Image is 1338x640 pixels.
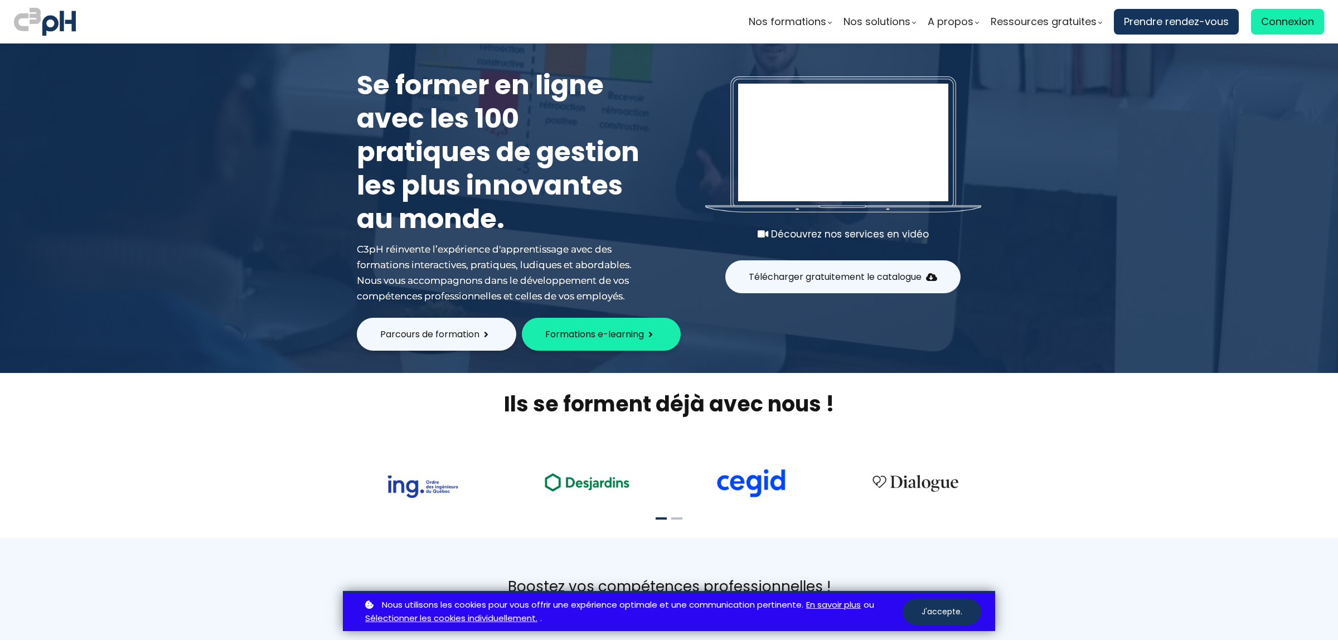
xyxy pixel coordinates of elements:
span: Nous utilisons les cookies pour vous offrir une expérience optimale et une communication pertinente. [382,598,803,612]
button: Parcours de formation [357,318,516,351]
h2: Ils se forment déjà avec nous ! [343,390,995,418]
div: C3pH réinvente l’expérience d'apprentissage avec des formations interactives, pratiques, ludiques... [357,241,647,304]
div: Boostez vos compétences professionnelles ! [357,577,981,597]
img: 73f878ca33ad2a469052bbe3fa4fd140.png [387,476,458,498]
img: cdf238afa6e766054af0b3fe9d0794df.png [715,469,787,498]
p: ou . [362,598,903,626]
span: Parcours de formation [380,327,479,341]
span: A propos [928,13,973,30]
span: Prendre rendez-vous [1124,13,1229,30]
button: Télécharger gratuitement le catalogue [725,260,961,293]
span: Nos solutions [843,13,910,30]
span: Connexion [1261,13,1314,30]
a: En savoir plus [806,598,861,612]
div: Découvrez nos services en vidéo [705,226,981,242]
img: logo C3PH [14,6,76,38]
button: Formations e-learning [522,318,681,351]
img: ea49a208ccc4d6e7deb170dc1c457f3b.png [537,467,637,497]
span: Formations e-learning [545,327,644,341]
span: Ressources gratuites [991,13,1097,30]
img: 4cbfeea6ce3138713587aabb8dcf64fe.png [865,468,966,498]
a: Sélectionner les cookies individuellement. [365,612,537,626]
a: Prendre rendez-vous [1114,9,1239,35]
span: Télécharger gratuitement le catalogue [749,270,922,284]
button: J'accepte. [903,599,981,625]
span: Nos formations [749,13,826,30]
a: Connexion [1251,9,1324,35]
h1: Se former en ligne avec les 100 pratiques de gestion les plus innovantes au monde. [357,69,647,236]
